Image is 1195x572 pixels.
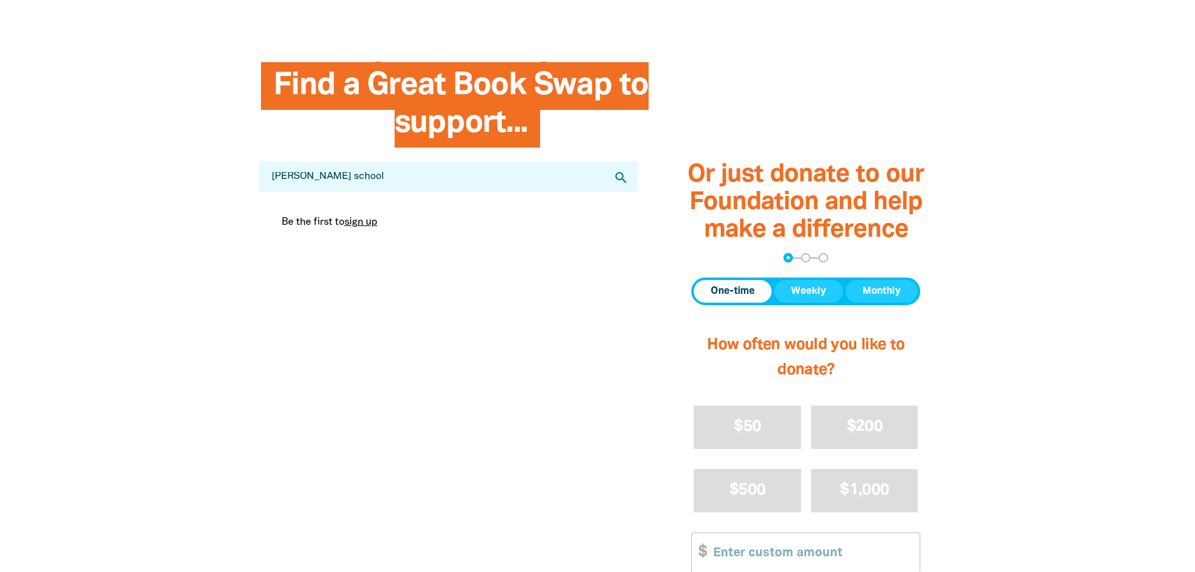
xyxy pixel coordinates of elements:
button: $200 [811,406,918,449]
div: Donation frequency [691,278,920,305]
span: $1,000 [840,483,889,497]
span: Find a Great Book Swap to support... [274,72,649,148]
button: $500 [694,469,801,512]
button: $50 [694,406,801,449]
button: Monthly [846,280,918,303]
button: Navigate to step 3 of 3 to enter your payment details [819,253,828,262]
span: Monthly [863,284,901,299]
a: sign up [344,218,378,227]
button: Weekly [774,280,843,303]
div: Be the first to [272,205,626,240]
span: $200 [847,419,883,434]
button: One-time [694,280,772,303]
span: Weekly [791,284,826,299]
h2: How often would you like to donate? [691,320,920,396]
button: Navigate to step 2 of 3 to enter your details [801,253,810,262]
button: Navigate to step 1 of 3 to enter your donation amount [783,253,793,262]
i: search [613,170,629,185]
span: $500 [730,483,765,497]
span: $50 [734,419,761,434]
div: Paginated content [272,205,626,240]
span: One-time [711,284,755,299]
button: $1,000 [811,469,918,512]
input: Enter custom amount [704,533,920,571]
span: Or just donate to our Foundation and help make a difference [688,163,924,242]
span: $ [692,533,707,571]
